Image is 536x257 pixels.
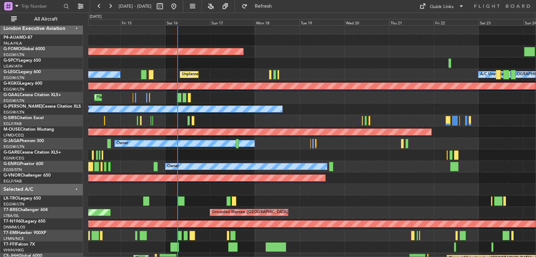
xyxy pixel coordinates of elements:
a: LX-TROLegacy 650 [3,196,41,201]
div: Quick Links [430,3,454,10]
span: [DATE] - [DATE] [119,3,151,9]
input: Trip Number [21,1,61,11]
a: EGGW/LTN [3,202,24,207]
div: Fri 15 [120,19,165,25]
a: G-KGKGLegacy 600 [3,81,42,86]
a: EGLF/FAB [3,179,22,184]
a: EGNR/CEG [3,156,24,161]
a: G-SPCYLegacy 650 [3,59,41,63]
span: T7-FFI [3,242,16,247]
span: T7-N1960 [3,219,23,224]
button: All Aircraft [8,14,76,25]
a: LGAV/ATH [3,64,22,69]
div: Thu 14 [76,19,120,25]
div: Sat 16 [165,19,210,25]
a: T7-N1960Legacy 650 [3,219,45,224]
a: G-GAALCessna Citation XLS+ [3,93,61,97]
a: EGGW/LTN [3,75,24,80]
a: T7-BREChallenger 604 [3,208,48,212]
span: T7-EMI [3,231,17,235]
span: G-LEGC [3,70,18,74]
div: Sun 17 [210,19,255,25]
span: G-FOMO [3,47,21,51]
a: LTBA/ISL [3,213,19,218]
div: Tue 19 [299,19,344,25]
div: Unplanned Maint [GEOGRAPHIC_DATA] ([GEOGRAPHIC_DATA]) [182,69,297,80]
a: G-FOMOGlobal 6000 [3,47,45,51]
span: G-SPCY [3,59,18,63]
a: EGGW/LTN [3,144,24,149]
a: T7-EMIHawker 900XP [3,231,46,235]
div: Thu 21 [389,19,434,25]
button: Refresh [238,1,280,12]
span: G-VNOR [3,173,21,178]
span: P4-AUA [3,36,19,40]
a: DNMM/LOS [3,225,25,230]
div: Mon 18 [255,19,299,25]
span: G-GARE [3,150,20,155]
span: G-JAGA [3,139,20,143]
span: G-ENRG [3,162,20,166]
a: G-JAGAPhenom 300 [3,139,44,143]
div: Grounded Warsaw ([GEOGRAPHIC_DATA]) [212,207,289,218]
a: G-VNORChallenger 650 [3,173,51,178]
span: G-[PERSON_NAME] [3,104,42,109]
div: [DATE] [90,14,102,20]
span: M-OUSE [3,127,20,132]
a: EGGW/LTN [3,110,24,115]
button: Quick Links [416,1,468,12]
span: T7-BRE [3,208,18,212]
a: G-[PERSON_NAME]Cessna Citation XLS [3,104,81,109]
span: G-SIRS [3,116,17,120]
span: LX-TRO [3,196,18,201]
a: EGGW/LTN [3,98,24,103]
div: Owner [167,161,179,172]
span: G-KGKG [3,81,20,86]
div: Planned Maint [96,92,122,103]
a: FALA/HLA [3,41,22,46]
a: LFMN/NCE [3,236,24,241]
a: EGGW/LTN [3,52,24,57]
a: EGLF/FAB [3,121,22,126]
a: P4-AUAMD-87 [3,36,32,40]
span: Refresh [249,4,278,9]
div: Fri 22 [434,19,478,25]
a: EGSS/STN [3,167,22,172]
span: G-GAAL [3,93,20,97]
a: G-GARECessna Citation XLS+ [3,150,61,155]
div: Wed 20 [344,19,389,25]
a: LFMD/CEQ [3,133,24,138]
a: G-ENRGPraetor 600 [3,162,43,166]
a: G-LEGCLegacy 600 [3,70,41,74]
a: VHHH/HKG [3,248,24,253]
div: Owner [117,138,128,149]
a: T7-FFIFalcon 7X [3,242,35,247]
span: All Aircraft [18,17,74,22]
div: Sat 23 [478,19,523,25]
a: G-SIRSCitation Excel [3,116,44,120]
a: EGGW/LTN [3,87,24,92]
a: M-OUSECitation Mustang [3,127,54,132]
